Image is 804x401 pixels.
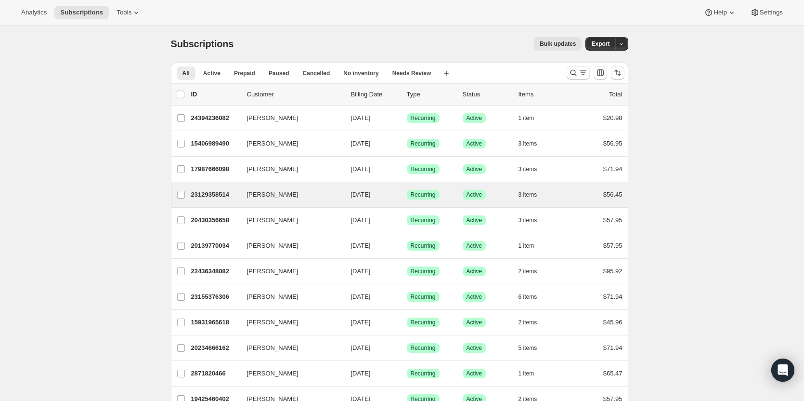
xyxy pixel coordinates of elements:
span: 6 items [519,293,537,301]
span: 3 items [519,216,537,224]
p: Billing Date [351,90,399,99]
div: IDCustomerBilling DateTypeStatusItemsTotal [191,90,622,99]
button: [PERSON_NAME] [241,136,337,151]
span: Recurring [411,293,436,301]
button: 5 items [519,341,548,355]
span: [PERSON_NAME] [247,139,298,148]
button: 1 item [519,111,545,125]
div: 17987666098[PERSON_NAME][DATE]SuccessRecurringSuccessActive3 items$71.94 [191,162,622,176]
span: [DATE] [351,165,371,173]
button: 1 item [519,239,545,253]
button: Create new view [439,67,454,80]
span: 3 items [519,165,537,173]
span: Needs Review [392,69,431,77]
span: [DATE] [351,267,371,275]
span: Active [203,69,220,77]
span: 1 item [519,370,534,377]
span: Recurring [411,140,436,147]
span: 5 items [519,344,537,352]
button: Search and filter results [567,66,590,80]
span: $71.94 [603,165,622,173]
button: [PERSON_NAME] [241,340,337,356]
span: [DATE] [351,191,371,198]
div: 15406989490[PERSON_NAME][DATE]SuccessRecurringSuccessActive3 items$56.95 [191,137,622,150]
span: Recurring [411,191,436,199]
span: [DATE] [351,370,371,377]
span: $45.96 [603,319,622,326]
button: 2 items [519,265,548,278]
span: $71.94 [603,344,622,351]
span: All [182,69,190,77]
button: [PERSON_NAME] [241,366,337,381]
span: Active [467,165,482,173]
span: Cancelled [303,69,330,77]
p: Total [609,90,622,99]
p: 20430356658 [191,215,239,225]
span: Subscriptions [171,39,234,49]
p: 20234666162 [191,343,239,353]
button: Tools [111,6,147,19]
span: [PERSON_NAME] [247,369,298,378]
span: $57.95 [603,242,622,249]
p: Customer [247,90,343,99]
span: 2 items [519,319,537,326]
p: 24394236082 [191,113,239,123]
span: [DATE] [351,114,371,121]
span: Active [467,344,482,352]
span: Active [467,242,482,250]
span: Recurring [411,319,436,326]
button: Help [698,6,742,19]
span: $56.45 [603,191,622,198]
div: 20430356658[PERSON_NAME][DATE]SuccessRecurringSuccessActive3 items$57.95 [191,214,622,227]
button: [PERSON_NAME] [241,238,337,254]
div: 24394236082[PERSON_NAME][DATE]SuccessRecurringSuccessActive1 item$20.98 [191,111,622,125]
span: $65.47 [603,370,622,377]
button: [PERSON_NAME] [241,187,337,202]
span: [DATE] [351,319,371,326]
button: [PERSON_NAME] [241,315,337,330]
span: $20.98 [603,114,622,121]
span: [PERSON_NAME] [247,164,298,174]
button: 6 items [519,290,548,304]
span: [PERSON_NAME] [247,343,298,353]
span: Active [467,114,482,122]
span: Active [467,216,482,224]
p: 23129358514 [191,190,239,200]
span: Recurring [411,216,436,224]
button: [PERSON_NAME] [241,213,337,228]
span: Active [467,140,482,147]
span: [DATE] [351,242,371,249]
button: 1 item [519,367,545,380]
span: Recurring [411,344,436,352]
span: Recurring [411,165,436,173]
span: [DATE] [351,140,371,147]
span: [PERSON_NAME] [247,241,298,251]
span: $56.95 [603,140,622,147]
button: 2 items [519,316,548,329]
p: 15406989490 [191,139,239,148]
span: Bulk updates [540,40,576,48]
div: 15931965618[PERSON_NAME][DATE]SuccessRecurringSuccessActive2 items$45.96 [191,316,622,329]
span: $71.94 [603,293,622,300]
span: Active [467,319,482,326]
span: Active [467,191,482,199]
span: [PERSON_NAME] [247,113,298,123]
div: 20234666162[PERSON_NAME][DATE]SuccessRecurringSuccessActive5 items$71.94 [191,341,622,355]
div: 23129358514[PERSON_NAME][DATE]SuccessRecurringSuccessActive3 items$56.45 [191,188,622,201]
div: 20139770034[PERSON_NAME][DATE]SuccessRecurringSuccessActive1 item$57.95 [191,239,622,253]
span: [PERSON_NAME] [247,292,298,302]
button: [PERSON_NAME] [241,289,337,305]
span: 2 items [519,267,537,275]
button: [PERSON_NAME] [241,110,337,126]
button: Analytics [15,6,52,19]
button: Export [585,37,615,51]
span: $95.92 [603,267,622,275]
button: [PERSON_NAME] [241,161,337,177]
div: Type [407,90,455,99]
button: Subscriptions [54,6,109,19]
span: Recurring [411,242,436,250]
button: Sort the results [611,66,624,80]
button: Customize table column order and visibility [594,66,607,80]
span: Export [591,40,609,48]
p: Status [463,90,511,99]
